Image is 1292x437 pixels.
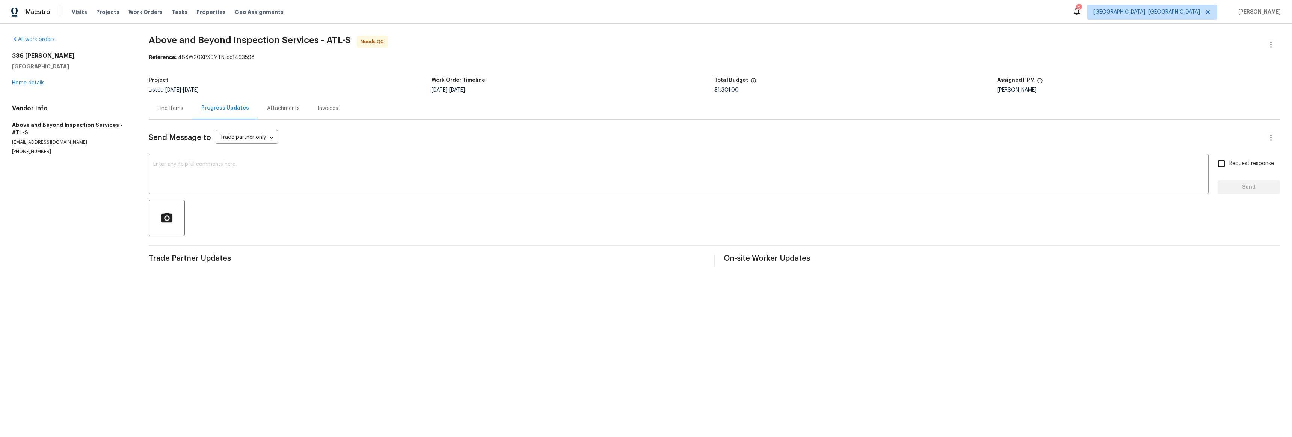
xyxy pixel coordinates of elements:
[96,8,119,16] span: Projects
[158,105,183,112] div: Line Items
[432,87,465,93] span: -
[997,78,1035,83] h5: Assigned HPM
[997,87,1280,93] div: [PERSON_NAME]
[183,87,199,93] span: [DATE]
[149,54,1280,61] div: 4S8W20XPX9MTN-ce1493598
[149,78,168,83] h5: Project
[12,80,45,86] a: Home details
[149,134,211,141] span: Send Message to
[12,139,131,146] p: [EMAIL_ADDRESS][DOMAIN_NAME]
[12,52,131,60] h2: 336 [PERSON_NAME]
[12,63,131,70] h5: [GEOGRAPHIC_DATA]
[12,105,131,112] h4: Vendor Info
[432,87,447,93] span: [DATE]
[267,105,300,112] div: Attachments
[318,105,338,112] div: Invoices
[714,78,748,83] h5: Total Budget
[724,255,1280,262] span: On-site Worker Updates
[361,38,387,45] span: Needs QC
[1235,8,1281,16] span: [PERSON_NAME]
[128,8,163,16] span: Work Orders
[165,87,199,93] span: -
[432,78,485,83] h5: Work Order Timeline
[216,132,278,144] div: Trade partner only
[149,55,177,60] b: Reference:
[12,37,55,42] a: All work orders
[12,149,131,155] p: [PHONE_NUMBER]
[165,87,181,93] span: [DATE]
[149,255,705,262] span: Trade Partner Updates
[1093,8,1200,16] span: [GEOGRAPHIC_DATA], [GEOGRAPHIC_DATA]
[172,9,187,15] span: Tasks
[149,36,351,45] span: Above and Beyond Inspection Services - ATL-S
[1229,160,1274,168] span: Request response
[201,104,249,112] div: Progress Updates
[714,87,739,93] span: $1,301.00
[449,87,465,93] span: [DATE]
[1037,78,1043,87] span: The hpm assigned to this work order.
[26,8,50,16] span: Maestro
[72,8,87,16] span: Visits
[196,8,226,16] span: Properties
[12,121,131,136] h5: Above and Beyond Inspection Services - ATL-S
[149,87,199,93] span: Listed
[1076,5,1081,12] div: 5
[235,8,284,16] span: Geo Assignments
[750,78,756,87] span: The total cost of line items that have been proposed by Opendoor. This sum includes line items th...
